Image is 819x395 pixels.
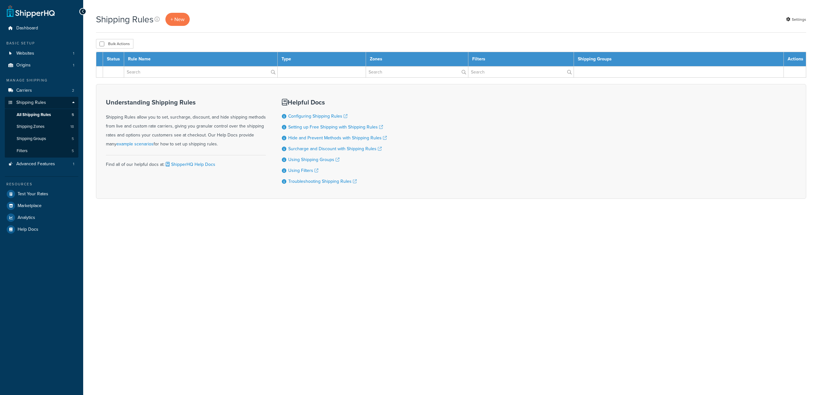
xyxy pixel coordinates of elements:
[16,63,31,68] span: Origins
[96,39,133,49] button: Bulk Actions
[5,22,78,34] a: Dashboard
[124,52,278,66] th: Rule Name
[72,136,74,142] span: 5
[16,88,32,93] span: Carriers
[366,52,468,66] th: Zones
[72,88,74,93] span: 2
[5,158,78,170] li: Advanced Features
[5,188,78,200] a: Test Your Rates
[288,178,357,185] a: Troubleshooting Shipping Rules
[5,212,78,223] a: Analytics
[288,167,318,174] a: Using Filters
[5,121,78,133] a: Shipping Zones 18
[5,85,78,97] a: Carriers 2
[786,15,806,24] a: Settings
[171,16,185,23] span: + New
[5,41,78,46] div: Basic Setup
[574,52,784,66] th: Shipping Groups
[17,136,46,142] span: Shipping Groups
[5,133,78,145] a: Shipping Groups 5
[18,215,35,221] span: Analytics
[164,161,215,168] a: ShipperHQ Help Docs
[16,161,55,167] span: Advanced Features
[5,78,78,83] div: Manage Shipping
[5,97,78,109] a: Shipping Rules
[5,109,78,121] li: All Shipping Rules
[5,48,78,59] li: Websites
[72,148,74,154] span: 5
[288,145,382,152] a: Surcharge and Discount with Shipping Rules
[16,26,38,31] span: Dashboard
[73,161,74,167] span: 1
[165,13,190,26] a: + New
[72,112,74,118] span: 5
[5,145,78,157] li: Filters
[5,145,78,157] a: Filters 5
[5,158,78,170] a: Advanced Features 1
[5,59,78,71] a: Origins 1
[288,135,387,141] a: Hide and Prevent Methods with Shipping Rules
[16,100,46,105] span: Shipping Rules
[5,59,78,71] li: Origins
[16,51,34,56] span: Websites
[103,52,124,66] th: Status
[73,63,74,68] span: 1
[5,48,78,59] a: Websites 1
[5,121,78,133] li: Shipping Zones
[73,51,74,56] span: 1
[282,99,387,106] h3: Helpful Docs
[18,191,48,197] span: Test Your Rates
[784,52,806,66] th: Actions
[18,203,42,209] span: Marketplace
[17,112,51,118] span: All Shipping Rules
[7,5,55,18] a: ShipperHQ Home
[5,182,78,187] div: Resources
[366,66,468,77] input: Search
[106,99,266,149] div: Shipping Rules allow you to set, surcharge, discount, and hide shipping methods from live and cus...
[96,13,154,26] h1: Shipping Rules
[70,124,74,129] span: 18
[124,66,277,77] input: Search
[468,52,574,66] th: Filters
[17,148,28,154] span: Filters
[5,200,78,212] a: Marketplace
[5,224,78,235] a: Help Docs
[5,109,78,121] a: All Shipping Rules 5
[5,97,78,158] li: Shipping Rules
[116,141,154,147] a: example scenarios
[288,156,339,163] a: Using Shipping Groups
[278,52,366,66] th: Type
[106,99,266,106] h3: Understanding Shipping Rules
[5,85,78,97] li: Carriers
[468,66,574,77] input: Search
[18,227,38,232] span: Help Docs
[5,133,78,145] li: Shipping Groups
[17,124,44,129] span: Shipping Zones
[288,113,347,120] a: Configuring Shipping Rules
[106,155,266,169] div: Find all of our helpful docs at:
[288,124,383,130] a: Setting up Free Shipping with Shipping Rules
